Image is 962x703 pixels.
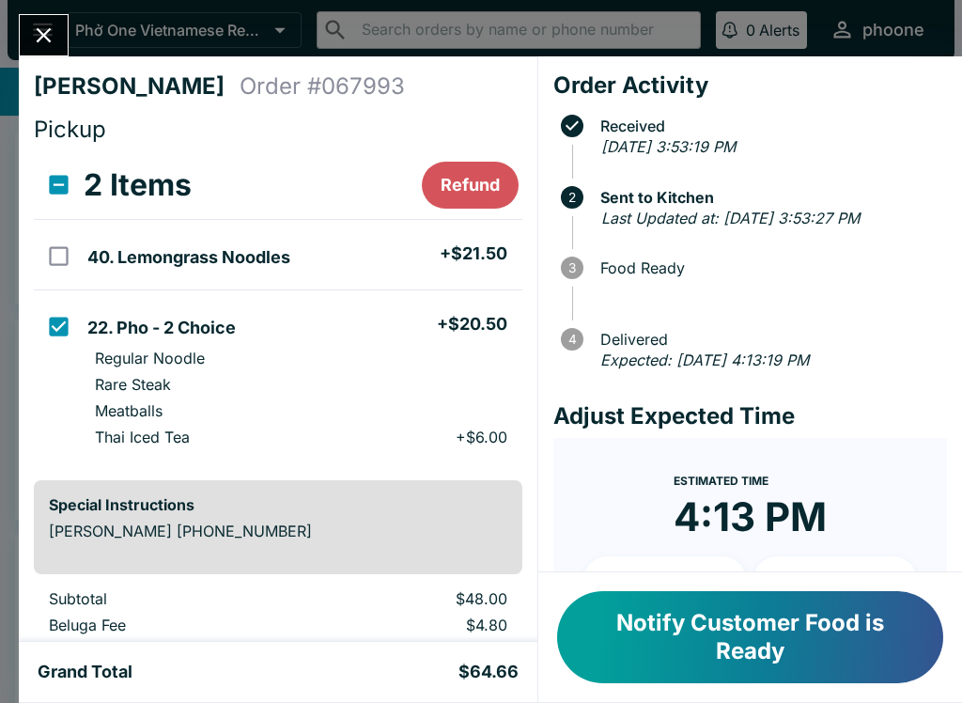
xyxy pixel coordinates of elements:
[591,259,947,276] span: Food Ready
[49,522,507,540] p: [PERSON_NAME] [PHONE_NUMBER]
[49,616,292,634] p: Beluga Fee
[591,117,947,134] span: Received
[456,428,507,446] p: + $6.00
[458,661,519,683] h5: $64.66
[87,246,290,269] h5: 40. Lemongrass Noodles
[674,474,768,488] span: Estimated Time
[322,589,506,608] p: $48.00
[95,428,190,446] p: Thai Iced Tea
[568,190,576,205] text: 2
[20,15,68,55] button: Close
[34,72,240,101] h4: [PERSON_NAME]
[34,116,106,143] span: Pickup
[240,72,405,101] h4: Order # 067993
[553,71,947,100] h4: Order Activity
[600,351,809,369] em: Expected: [DATE] 4:13:19 PM
[34,151,522,465] table: orders table
[49,589,292,608] p: Subtotal
[38,661,132,683] h5: Grand Total
[95,375,171,394] p: Rare Steak
[557,591,943,683] button: Notify Customer Food is Ready
[591,189,947,206] span: Sent to Kitchen
[753,556,917,603] button: + 20
[422,162,519,209] button: Refund
[601,209,860,227] em: Last Updated at: [DATE] 3:53:27 PM
[553,402,947,430] h4: Adjust Expected Time
[49,495,507,514] h6: Special Instructions
[95,349,205,367] p: Regular Noodle
[583,556,747,603] button: + 10
[87,317,236,339] h5: 22. Pho - 2 Choice
[322,616,506,634] p: $4.80
[95,401,163,420] p: Meatballs
[674,492,827,541] time: 4:13 PM
[567,332,576,347] text: 4
[591,331,947,348] span: Delivered
[440,242,507,265] h5: + $21.50
[568,260,576,275] text: 3
[437,313,507,336] h5: + $20.50
[601,137,736,156] em: [DATE] 3:53:19 PM
[84,166,192,204] h3: 2 Items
